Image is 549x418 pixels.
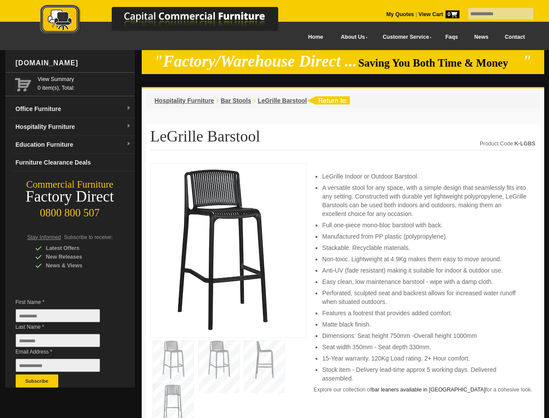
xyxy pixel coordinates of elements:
[38,75,131,84] a: View Summary
[322,232,526,241] li: Manufactured from PP plastic (polypropylene).
[64,234,113,240] span: Subscribe to receive:
[313,385,535,394] p: Explore our collection of for a cohesive look.
[16,323,113,331] span: Last Name *
[126,106,131,111] img: dropdown
[515,141,536,147] strong: K-LGBS
[322,277,526,286] li: Easy clean, low maintenance barstool - wipe with a damp cloth.
[12,118,135,136] a: Hospitality Furnituredropdown
[322,172,526,181] li: LeGrille Indoor or Outdoor Barstool.
[480,139,536,148] div: Product Code:
[35,261,118,270] div: News & Views
[331,27,373,47] a: About Us
[358,57,521,69] span: Saving You Both Time & Money
[322,343,526,351] li: Seat width 350mm - Seat depth 330mm.
[35,253,118,261] div: New Releases
[322,365,526,383] li: Stock item - Delivery lead-time approx 5 working days. Delivered assembled.
[16,309,100,322] input: First Name *
[5,202,135,219] div: 0800 800 507
[216,96,218,105] li: ›
[126,142,131,147] img: dropdown
[155,97,214,104] a: Hospitality Furniture
[221,97,251,104] a: Bar Stools
[12,50,135,76] div: [DOMAIN_NAME]
[154,52,357,70] em: "Factory/Warehouse Direct ...
[258,97,307,104] a: LeGrille Barstool
[446,10,459,18] span: 0
[322,243,526,252] li: Stackable. Recyclable materials.
[16,359,100,372] input: Email Address *
[322,309,526,317] li: Features a footrest that provides added comfort.
[253,96,256,105] li: ›
[419,11,459,17] strong: View Cart
[322,354,526,363] li: 15-Year warranty. 120Kg Load rating. 2+ Hour comfort.
[5,179,135,191] div: Commercial Furniture
[437,27,466,47] a: Faqs
[155,168,286,330] img: LeGrille Barstool
[522,52,532,70] em: "
[322,255,526,263] li: Non-toxic. Lightweight at 4.9Kg makes them easy to move around.
[5,191,135,203] div: Factory Direct
[496,27,533,47] a: Contact
[126,124,131,129] img: dropdown
[307,96,350,104] img: return to
[35,244,118,253] div: Latest Offers
[466,27,496,47] a: News
[322,266,526,275] li: Anti-UV (fade resistant) making it suitable for indoor & outdoor use.
[27,234,61,240] span: Stay Informed
[16,4,320,39] a: Capital Commercial Furniture Logo
[12,136,135,154] a: Education Furnituredropdown
[372,387,486,393] a: bar leaners available in [GEOGRAPHIC_DATA]
[150,128,536,150] h1: LeGrille Barstool
[322,331,526,340] li: Dimensions: Seat height 750mm -Overall height 1000mm
[322,183,526,218] li: A versatile stool for any space, with a simple design that seamlessly fits into any setting. Cons...
[16,374,58,388] button: Subscribe
[12,154,135,172] a: Furniture Clearance Deals
[373,27,437,47] a: Customer Service
[386,11,414,17] a: My Quotes
[322,289,526,306] li: Perforated, sculpted seat and backrest allows for increased water runoff when situated outdoors.
[16,347,113,356] span: Email Address *
[16,4,320,36] img: Capital Commercial Furniture Logo
[38,75,131,91] span: 0 item(s), Total:
[322,320,526,329] li: Matte black finish.
[16,298,113,307] span: First Name *
[322,221,526,229] li: Full one-piece mono-bloc barstool with back.
[16,334,100,347] input: Last Name *
[12,100,135,118] a: Office Furnituredropdown
[417,11,459,17] a: View Cart0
